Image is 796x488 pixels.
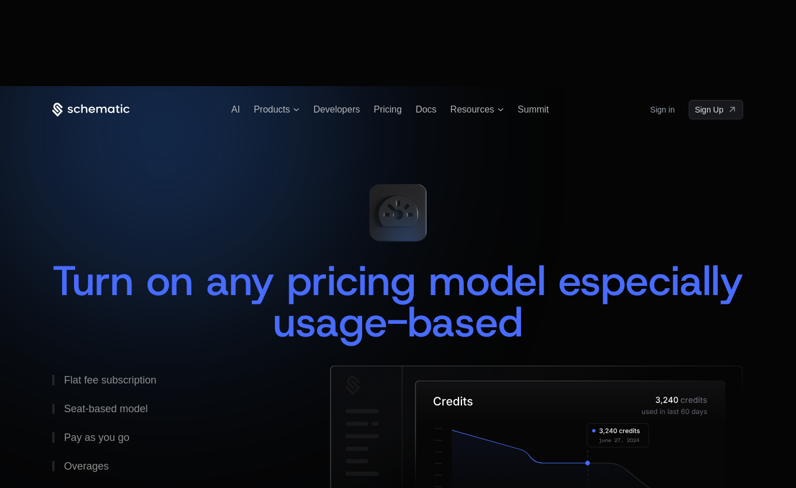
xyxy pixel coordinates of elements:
[64,375,156,385] div: Flat fee subscription
[231,104,240,114] a: AI
[52,394,293,423] button: Seat-based model
[416,104,436,114] a: Docs
[64,404,147,414] div: Seat-based model
[650,100,675,119] a: Sign in
[313,104,360,114] a: Developers
[52,253,756,350] span: Turn on any pricing model especially usage-based
[600,428,640,434] g: 3,240 credits
[64,432,129,443] div: Pay as you go
[518,104,549,114] a: Summit
[254,103,290,117] span: Products
[52,423,293,452] button: Pay as you go
[695,104,724,115] span: Sign Up
[600,438,640,443] g: june 27, 2024
[643,409,708,416] g: used in last 60 days
[374,104,402,114] a: Pricing
[451,103,494,117] span: Resources
[689,100,744,119] a: [object Object]
[52,366,293,394] button: Flat fee subscription
[52,452,293,481] button: Overages
[64,461,108,471] div: Overages
[681,397,707,403] g: credits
